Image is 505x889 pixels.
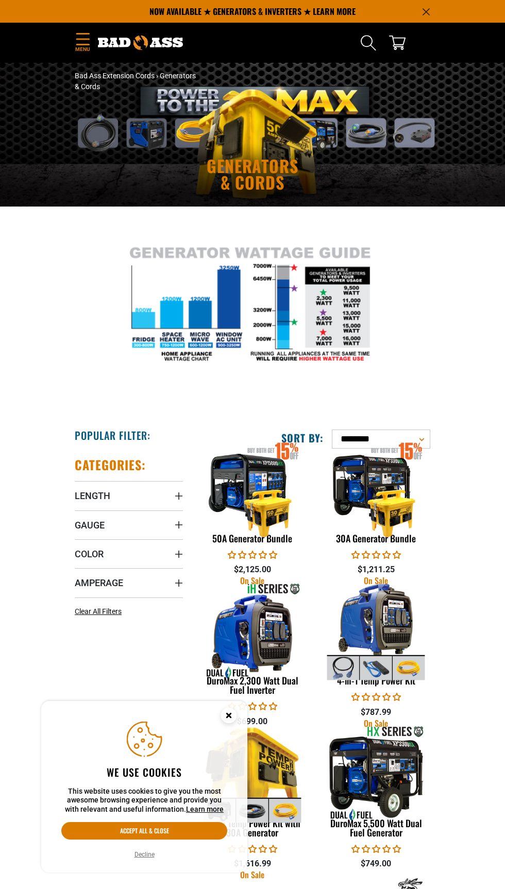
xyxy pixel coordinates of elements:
[198,457,307,549] a: 50A Generator Bundle 50A Generator Bundle
[198,583,307,680] img: DuroMax 2,300 Watt Dual Fuel Inverter
[98,36,183,50] img: Bad Ass Extension Cords
[351,550,401,560] span: 0.00 stars
[351,844,401,854] span: 0.00 stars
[198,858,307,870] div: $1,616.99
[75,568,183,597] summary: Amperage
[198,870,307,879] div: On Sale
[322,676,430,685] div: 4-in-1 Temp Power Kit
[281,431,324,444] label: Sort by:
[198,534,307,543] div: 50A Generator Bundle
[75,510,183,539] summary: Gauge
[75,577,123,589] span: Amperage
[198,715,307,728] div: $699.00
[322,576,430,585] div: On Sale
[75,481,183,510] summary: Length
[198,818,307,837] div: 4-in-1 Temp Power Kit with 30A Generator
[322,706,430,719] div: $787.99
[198,576,307,585] div: On Sale
[156,72,158,80] span: ›
[75,72,155,80] a: Bad Ass Extension Cords
[61,787,227,814] p: This website uses cookies to give you the most awesome browsing experience and provide you with r...
[186,805,224,813] a: Learn more
[228,550,277,560] span: 0.00 stars
[75,490,110,502] span: Length
[198,440,307,538] img: 50A Generator Bundle
[75,71,430,92] nav: breadcrumbs
[61,822,227,840] button: Accept all & close
[41,701,247,873] aside: Cookie Consent
[75,606,126,617] a: Clear All Filters
[75,429,150,442] h2: Popular Filter:
[228,702,277,711] span: 0.00 stars
[198,676,307,694] div: DuroMax 2,300 Watt Dual Fuel Inverter
[198,742,307,843] a: 4-in-1 Temp Power Kit with 30A Generator 4-in-1 Temp Power Kit with 30A Generator
[322,583,431,680] img: 4-in-1 Temp Power Kit
[322,725,431,823] img: DuroMax 5,500 Watt Dual Fuel Generator
[75,31,90,55] summary: Menu
[75,457,146,473] h2: Categories:
[75,548,104,560] span: Color
[75,519,105,531] span: Gauge
[198,563,307,576] div: $2,125.00
[322,534,430,543] div: 30A Generator Bundle
[75,607,122,616] span: Clear All Filters
[322,818,430,837] div: DuroMax 5,500 Watt Dual Fuel Generator
[322,742,430,843] a: DuroMax 5,500 Watt Dual Fuel Generator DuroMax 5,500 Watt Dual Fuel Generator
[322,457,430,549] a: 30A Generator Bundle 30A Generator Bundle
[198,725,307,823] img: 4-in-1 Temp Power Kit with 30A Generator
[131,849,158,860] button: Decline
[322,719,430,727] div: On Sale
[75,158,430,191] h1: Generators & Cords
[322,599,430,691] a: 4-in-1 Temp Power Kit 4-in-1 Temp Power Kit
[360,35,377,51] summary: Search
[75,45,90,53] span: Menu
[75,539,183,568] summary: Color
[61,765,227,779] h2: We use cookies
[228,844,277,854] span: 0.00 stars
[322,858,430,870] div: $749.00
[322,563,430,576] div: $1,211.25
[322,440,431,538] img: 30A Generator Bundle
[351,692,401,702] span: 0.00 stars
[198,599,307,700] a: DuroMax 2,300 Watt Dual Fuel Inverter DuroMax 2,300 Watt Dual Fuel Inverter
